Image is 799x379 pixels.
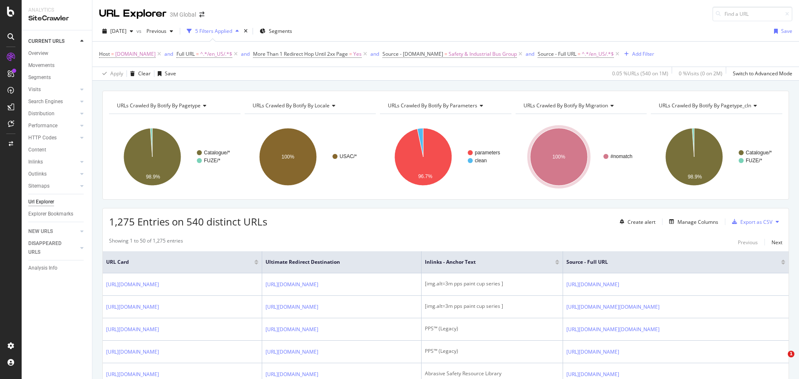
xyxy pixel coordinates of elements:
button: Previous [143,25,176,38]
div: A chart. [245,121,376,193]
button: and [526,50,534,58]
a: Url Explorer [28,198,86,206]
div: Showing 1 to 50 of 1,275 entries [109,237,183,247]
div: Save [781,27,792,35]
div: Inlinks [28,158,43,166]
span: More Than 1 Redirect Hop Until 2xx Page [253,50,348,57]
div: SiteCrawler [28,14,85,23]
span: = [349,50,352,57]
div: CURRENT URLS [28,37,65,46]
span: Source - [DOMAIN_NAME] [382,50,443,57]
button: Save [154,67,176,80]
div: Performance [28,121,57,130]
text: parameters [475,150,500,156]
svg: A chart. [109,121,241,193]
a: [URL][DOMAIN_NAME][DOMAIN_NAME] [566,303,660,311]
text: 98.9% [688,174,702,180]
a: [URL][DOMAIN_NAME] [106,370,159,379]
a: [URL][DOMAIN_NAME] [106,325,159,334]
div: Sitemaps [28,182,50,191]
div: Url Explorer [28,198,54,206]
span: URLs Crawled By Botify By locale [253,102,330,109]
a: CURRENT URLS [28,37,78,46]
button: Switch to Advanced Mode [730,67,792,80]
div: Apply [110,70,123,77]
text: 100% [281,154,294,160]
a: Segments [28,73,86,82]
a: NEW URLS [28,227,78,236]
div: Segments [28,73,51,82]
a: Content [28,146,86,154]
div: Switch to Advanced Mode [733,70,792,77]
button: 5 Filters Applied [184,25,242,38]
div: [img.alt=3m pps paint cup series ] [425,302,559,310]
text: #nomatch [610,154,633,159]
span: = [111,50,114,57]
span: = [196,50,199,57]
a: DISAPPEARED URLS [28,239,78,257]
span: 2025 Aug. 17th [110,27,127,35]
div: Create alert [628,218,655,225]
div: Analysis Info [28,264,57,272]
span: Inlinks - Anchor Text [425,258,543,266]
svg: A chart. [516,121,647,193]
a: [URL][DOMAIN_NAME] [106,348,159,356]
button: Create alert [616,215,655,228]
span: vs [136,27,143,35]
a: Search Engines [28,97,78,106]
div: Previous [738,239,758,246]
span: Host [99,50,110,57]
text: Catalogue/* [204,150,230,156]
div: [img.alt=3m pps paint cup series ] [425,280,559,287]
div: Add Filter [632,50,654,57]
h4: URLs Crawled By Botify By migration [522,99,640,112]
button: Next [772,237,782,247]
a: [URL][DOMAIN_NAME] [266,348,318,356]
button: Add Filter [621,49,654,59]
div: times [242,27,249,35]
div: Analytics [28,7,85,14]
span: URLs Crawled By Botify By pagetype [117,102,201,109]
a: [URL][DOMAIN_NAME] [566,348,619,356]
div: Search Engines [28,97,63,106]
div: URL Explorer [99,7,166,21]
div: 0.05 % URLs ( 540 on 1M ) [612,70,668,77]
div: Manage Columns [677,218,718,225]
a: Overview [28,49,86,58]
span: ^.*/en_US/.*$ [200,48,232,60]
text: 96.7% [418,173,432,179]
div: Abrasive Safety Resource Library [425,370,559,377]
div: 3M Global [170,10,196,19]
span: [DOMAIN_NAME] [115,48,156,60]
span: URL Card [106,258,252,266]
a: [URL][DOMAIN_NAME] [106,303,159,311]
span: 1 [788,351,794,357]
a: Outlinks [28,170,78,178]
div: and [370,50,379,57]
div: PPS™ (Legacy) [425,325,559,332]
span: Source - Full URL [566,258,769,266]
div: NEW URLS [28,227,53,236]
a: [URL][DOMAIN_NAME] [566,370,619,379]
text: FUZE/* [746,158,762,163]
button: and [164,50,173,58]
a: Performance [28,121,78,130]
span: Ultimate Redirect Destination [266,258,405,266]
div: 5 Filters Applied [195,27,232,35]
button: Clear [127,67,151,80]
div: Visits [28,85,41,94]
a: Movements [28,61,86,70]
text: 98.9% [146,174,160,180]
div: Clear [138,70,151,77]
button: Manage Columns [666,217,718,227]
a: Sitemaps [28,182,78,191]
div: Explorer Bookmarks [28,210,73,218]
div: DISAPPEARED URLS [28,239,70,257]
span: 1,275 Entries on 540 distinct URLs [109,215,267,228]
span: Segments [269,27,292,35]
a: [URL][DOMAIN_NAME] [266,370,318,379]
a: [URL][DOMAIN_NAME] [566,280,619,289]
div: Content [28,146,46,154]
